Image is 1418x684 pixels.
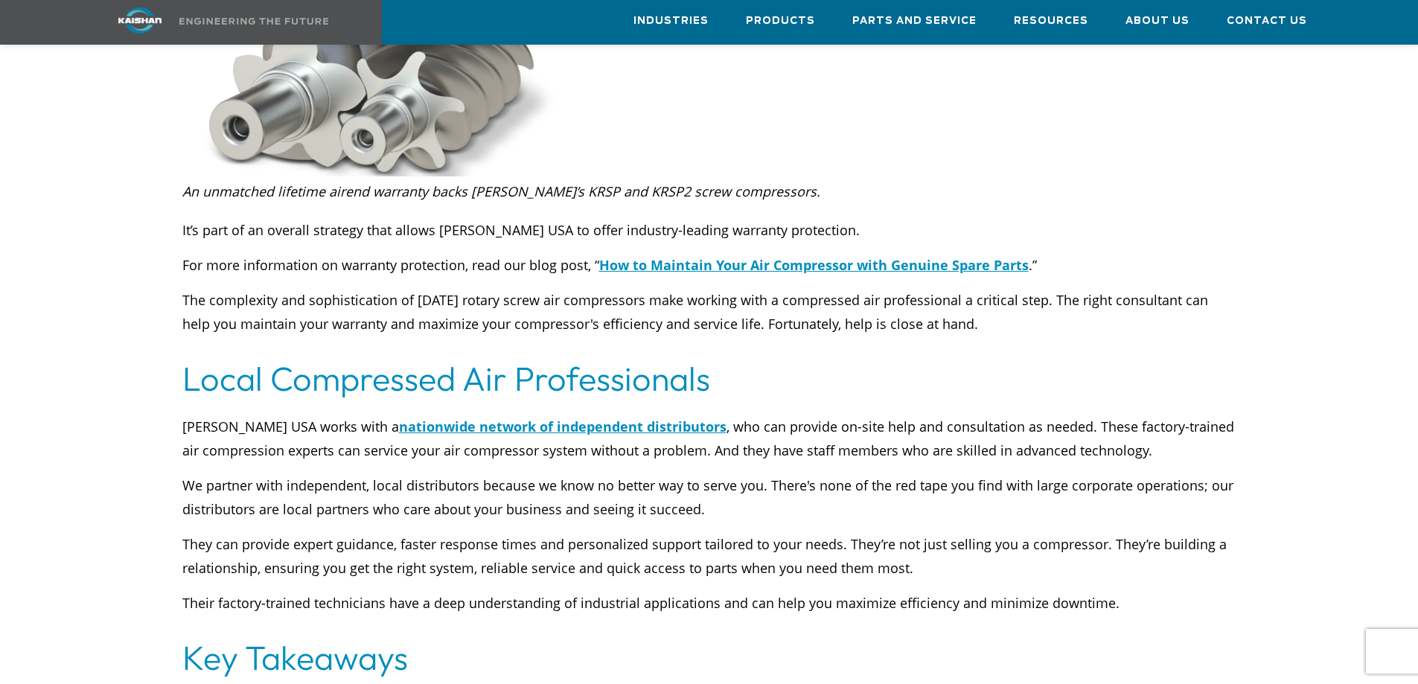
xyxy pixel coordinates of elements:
[84,7,196,33] img: kaishan logo
[182,182,820,200] i: An unmatched lifetime airend warranty backs [PERSON_NAME]’s KRSP and KRSP2 screw compressors.
[852,13,977,30] span: Parts and Service
[633,13,709,30] span: Industries
[599,256,1029,274] a: How to Maintain Your Air Compressor with Genuine Spare Parts
[1014,13,1088,30] span: Resources
[633,1,709,41] a: Industries
[1227,13,1307,30] span: Contact Us
[182,253,1236,277] p: For more information on warranty protection, read our blog post, “ .”
[179,18,328,25] img: Engineering the future
[182,358,1236,400] h2: Local Compressed Air Professionals
[1014,1,1088,41] a: Resources
[182,415,1236,462] p: [PERSON_NAME] USA works with a , who can provide on-site help and consultation as needed. These f...
[182,218,1236,242] p: It’s part of an overall strategy that allows [PERSON_NAME] USA to offer industry-leading warranty...
[746,1,815,41] a: Products
[1125,1,1189,41] a: About Us
[1227,1,1307,41] a: Contact Us
[1125,13,1189,30] span: About Us
[182,532,1236,580] p: They can provide expert guidance, faster response times and personalized support tailored to your...
[182,637,1236,679] h2: Key Takeaways
[182,473,1236,521] p: We partner with independent, local distributors because we know no better way to serve you. There...
[746,13,815,30] span: Products
[182,591,1236,615] p: Their factory-trained technicians have a deep understanding of industrial applications and can he...
[852,1,977,41] a: Parts and Service
[399,418,726,435] a: nationwide network of independent distributors
[182,288,1236,336] p: The complexity and sophistication of [DATE] rotary screw air compressors make working with a comp...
